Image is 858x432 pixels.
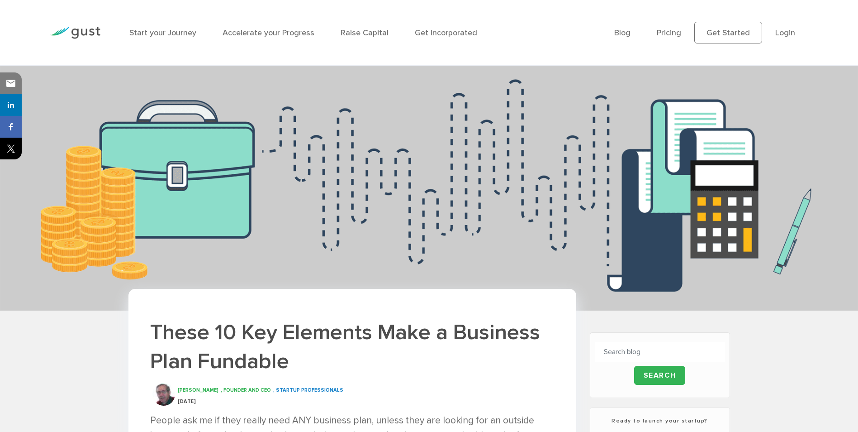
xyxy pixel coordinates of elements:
[150,318,555,376] h1: These 10 Key Elements Make a Business Plan Fundable
[595,417,725,425] h3: Ready to launch your startup?
[634,366,686,385] input: Search
[415,28,477,38] a: Get Incorporated
[221,387,271,393] span: , Founder and CEO
[223,28,314,38] a: Accelerate your Progress
[178,398,196,404] span: [DATE]
[129,28,196,38] a: Start your Journey
[273,387,343,393] span: , Startup Professionals
[614,28,630,38] a: Blog
[178,387,218,393] span: [PERSON_NAME]
[50,27,100,39] img: Gust Logo
[775,28,795,38] a: Login
[152,383,175,406] img: Martin Zwilling
[595,342,725,362] input: Search blog
[657,28,681,38] a: Pricing
[694,22,762,43] a: Get Started
[341,28,389,38] a: Raise Capital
